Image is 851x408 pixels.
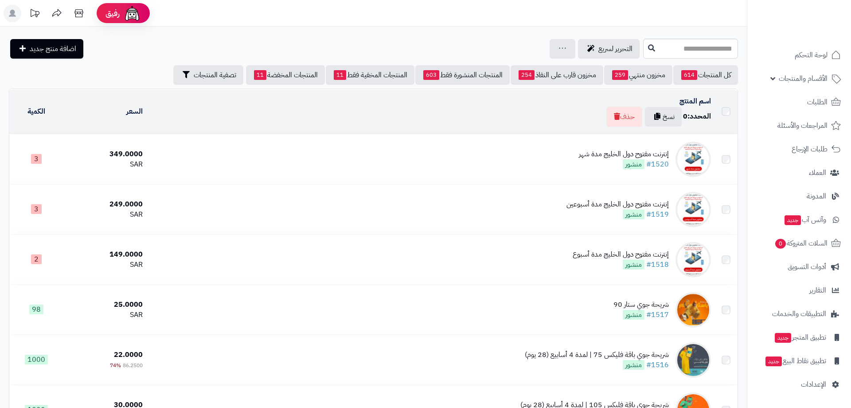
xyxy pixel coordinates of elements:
div: 25.0000 [67,300,143,310]
a: تطبيق المتجرجديد [753,327,846,348]
a: اضافة منتج جديد [10,39,83,59]
div: إنترنت مفتوح دول الخليج مدة شهر [579,149,669,159]
span: تطبيق نقاط البيع [765,355,826,367]
div: شريحة جوي باقة فليكس 75 | لمدة 4 أسابيع (28 يوم) [525,350,669,360]
button: نسخ [645,107,682,127]
span: وآتس آب [784,214,826,226]
a: اسم المنتج [679,96,711,107]
a: وآتس آبجديد [753,209,846,230]
span: أدوات التسويق [788,261,826,273]
a: مخزون قارب على النفاذ254 [511,65,603,85]
a: المنتجات المخفضة11 [246,65,325,85]
span: اضافة منتج جديد [30,44,76,54]
span: لوحة التحكم [795,49,828,61]
a: المدونة [753,186,846,207]
a: #1518 [646,259,669,270]
div: 249.0000 [67,199,143,210]
span: 11 [254,70,266,80]
span: منشور [623,159,644,169]
a: التحرير لسريع [578,39,640,59]
div: SAR [67,159,143,170]
span: منشور [623,260,644,269]
span: 98 [29,305,43,314]
span: 11 [334,70,346,80]
span: الأقسام والمنتجات [779,72,828,85]
span: 0 [683,111,687,122]
img: إنترنت مفتوح دول الخليج مدة أسبوع [675,242,711,277]
a: طلبات الإرجاع [753,139,846,160]
a: #1519 [646,209,669,220]
img: شريحة جوي ستار 90 [675,292,711,328]
span: التحرير لسريع [598,44,632,54]
span: التقارير [809,284,826,297]
span: المدونة [807,190,826,202]
img: شريحة جوي باقة فليكس 75 | لمدة 4 أسابيع (28 يوم) [675,342,711,378]
span: منشور [623,310,644,320]
a: تطبيق نقاط البيعجديد [753,350,846,372]
div: شريحة جوي ستار 90 [613,300,669,310]
a: التقارير [753,280,846,301]
span: 3 [31,154,42,164]
div: المحدد: [683,111,711,122]
span: 86.2500 [123,361,143,369]
a: الطلبات [753,91,846,113]
span: 1000 [25,355,48,364]
span: جديد [765,357,782,366]
span: الإعدادات [801,378,826,391]
img: ai-face.png [123,4,141,22]
a: السلات المتروكة0 [753,233,846,254]
span: 603 [423,70,439,80]
span: منشور [623,210,644,219]
span: 259 [612,70,628,80]
div: إنترنت مفتوح دول الخليج مدة أسبوع [573,250,669,260]
div: SAR [67,310,143,320]
a: #1516 [646,360,669,370]
button: تصفية المنتجات [173,65,243,85]
a: السعر [126,106,143,117]
img: إنترنت مفتوح دول الخليج مدة شهر [675,142,711,177]
span: جديد [775,333,791,343]
div: SAR [67,210,143,220]
a: المراجعات والأسئلة [753,115,846,136]
span: الطلبات [807,96,828,108]
span: 74% [110,361,121,369]
span: منشور [623,360,644,370]
span: المراجعات والأسئلة [777,119,828,132]
a: تحديثات المنصة [23,4,46,24]
span: التطبيقات والخدمات [772,308,826,320]
div: إنترنت مفتوح دول الخليج مدة أسبوعين [566,199,669,210]
span: 3 [31,204,42,214]
span: 2 [31,254,42,264]
a: الإعدادات [753,374,846,395]
div: 349.0000 [67,149,143,159]
a: كل المنتجات614 [673,65,738,85]
span: 254 [519,70,535,80]
span: طلبات الإرجاع [792,143,828,155]
span: 22.0000 [114,349,143,360]
a: أدوات التسويق [753,256,846,277]
span: 0 [775,239,786,249]
span: 614 [681,70,697,80]
a: #1517 [646,309,669,320]
div: 149.0000 [67,250,143,260]
span: تصفية المنتجات [194,70,236,80]
div: SAR [67,260,143,270]
img: logo-2.png [791,24,843,42]
span: تطبيق المتجر [774,331,826,344]
a: العملاء [753,162,846,183]
a: التطبيقات والخدمات [753,303,846,325]
a: لوحة التحكم [753,44,846,66]
span: السلات المتروكة [774,237,828,250]
span: جديد [785,215,801,225]
a: المنتجات المخفية فقط11 [326,65,414,85]
a: الكمية [27,106,45,117]
button: حذف [606,107,642,127]
span: العملاء [809,166,826,179]
img: إنترنت مفتوح دول الخليج مدة أسبوعين [675,192,711,227]
a: #1520 [646,159,669,170]
a: المنتجات المنشورة فقط603 [415,65,510,85]
span: رفيق [105,8,120,19]
a: مخزون منتهي259 [604,65,672,85]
